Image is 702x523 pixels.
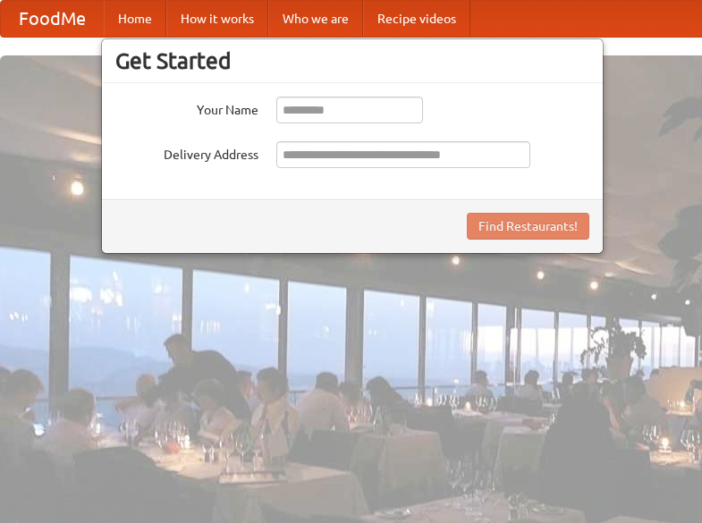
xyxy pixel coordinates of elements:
[363,1,470,37] a: Recipe videos
[1,1,104,37] a: FoodMe
[104,1,166,37] a: Home
[115,97,258,119] label: Your Name
[467,213,589,240] button: Find Restaurants!
[166,1,268,37] a: How it works
[115,47,589,74] h3: Get Started
[268,1,363,37] a: Who we are
[115,141,258,164] label: Delivery Address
